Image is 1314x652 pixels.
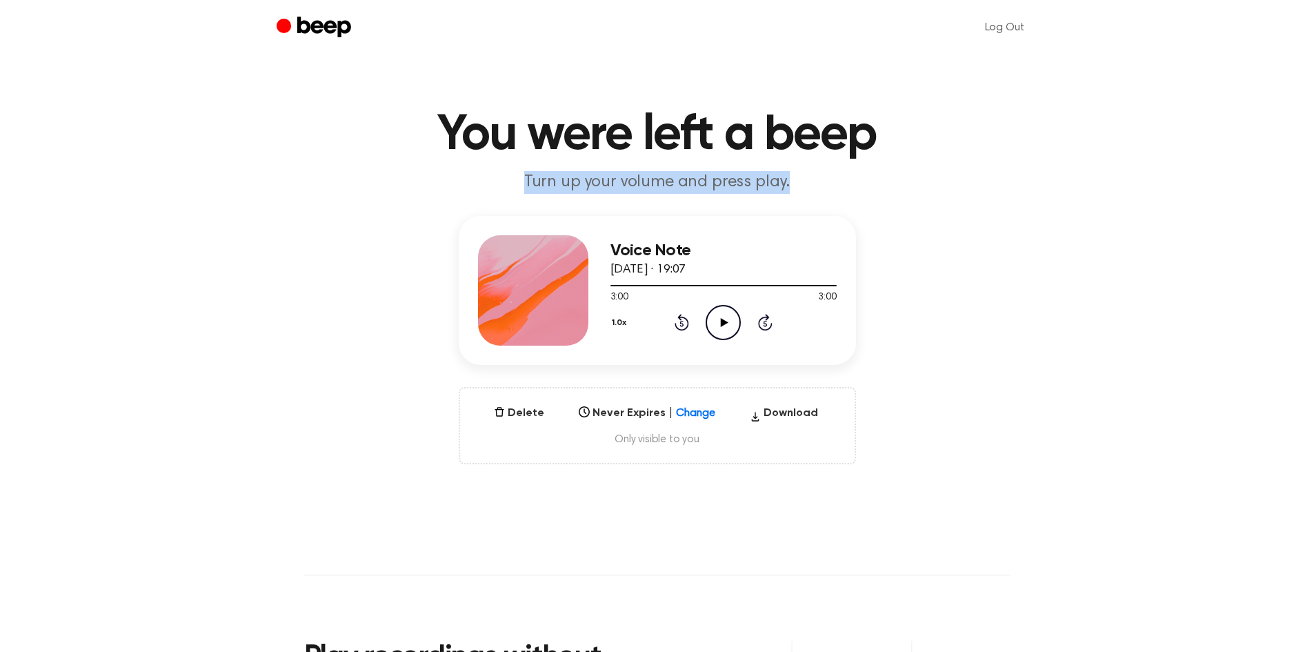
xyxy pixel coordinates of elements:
button: Delete [488,405,550,422]
a: Log Out [971,11,1038,44]
h3: Voice Note [610,241,837,260]
p: Turn up your volume and press play. [392,171,922,194]
span: [DATE] · 19:07 [610,264,686,276]
a: Beep [277,14,355,41]
h1: You were left a beep [304,110,1011,160]
button: Download [744,405,824,427]
span: 3:00 [610,290,628,305]
button: 1.0x [610,311,632,335]
span: 3:00 [818,290,836,305]
span: Only visible to you [477,433,838,446]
